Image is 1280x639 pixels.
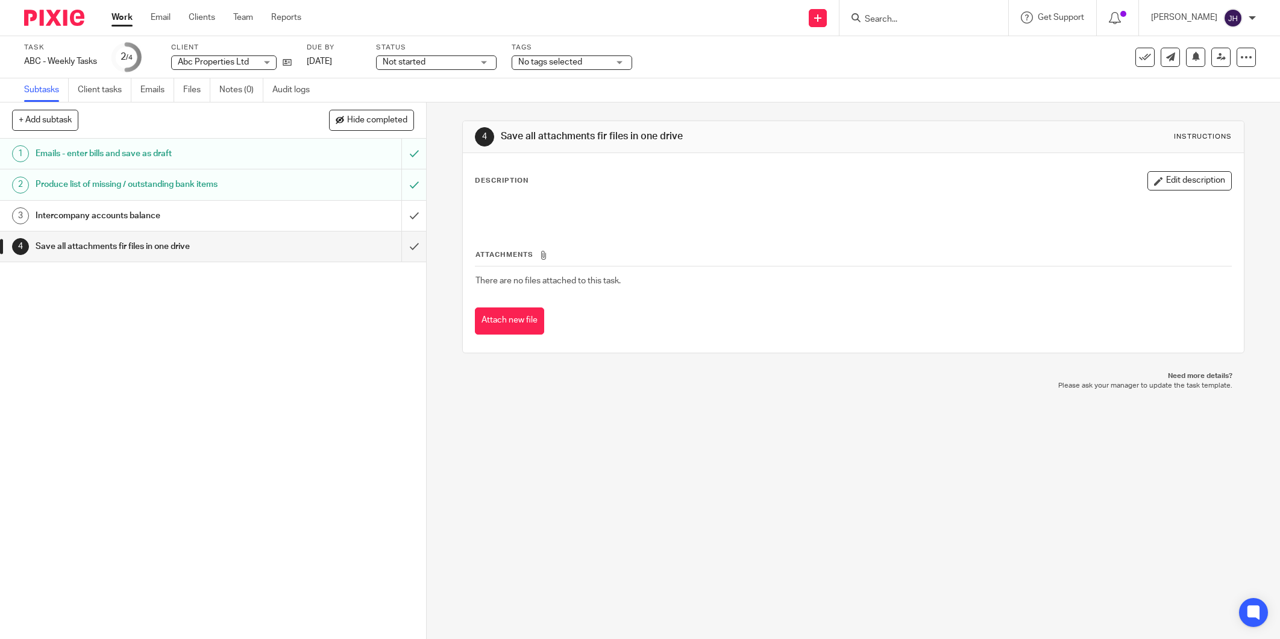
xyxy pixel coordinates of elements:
[24,55,97,68] div: ABC - Weekly Tasks
[329,110,414,130] button: Hide completed
[475,176,529,186] p: Description
[518,58,582,66] span: No tags selected
[1038,13,1084,22] span: Get Support
[475,307,544,335] button: Attach new file
[219,78,263,102] a: Notes (0)
[24,43,97,52] label: Task
[501,130,879,143] h1: Save all attachments fir files in one drive
[512,43,632,52] label: Tags
[376,43,497,52] label: Status
[1147,171,1232,190] button: Edit description
[24,10,84,26] img: Pixie
[1151,11,1217,24] p: [PERSON_NAME]
[36,145,272,163] h1: Emails - enter bills and save as draft
[12,177,29,194] div: 2
[233,11,253,24] a: Team
[111,11,133,24] a: Work
[36,175,272,194] h1: Produce list of missing / outstanding bank items
[24,78,69,102] a: Subtasks
[1174,132,1232,142] div: Instructions
[307,57,332,66] span: [DATE]
[36,207,272,225] h1: Intercompany accounts balance
[1223,8,1243,28] img: svg%3E
[36,238,272,256] h1: Save all attachments fir files in one drive
[271,11,301,24] a: Reports
[126,54,133,61] small: /4
[12,110,78,130] button: + Add subtask
[183,78,210,102] a: Files
[121,50,133,64] div: 2
[347,116,407,125] span: Hide completed
[864,14,972,25] input: Search
[12,207,29,224] div: 3
[78,78,131,102] a: Client tasks
[178,58,249,66] span: Abc Properties Ltd
[307,43,361,52] label: Due by
[383,58,425,66] span: Not started
[272,78,319,102] a: Audit logs
[474,371,1232,381] p: Need more details?
[475,127,494,146] div: 4
[140,78,174,102] a: Emails
[151,11,171,24] a: Email
[189,11,215,24] a: Clients
[12,238,29,255] div: 4
[474,381,1232,391] p: Please ask your manager to update the task template.
[171,43,292,52] label: Client
[12,145,29,162] div: 1
[475,277,621,285] span: There are no files attached to this task.
[475,251,533,258] span: Attachments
